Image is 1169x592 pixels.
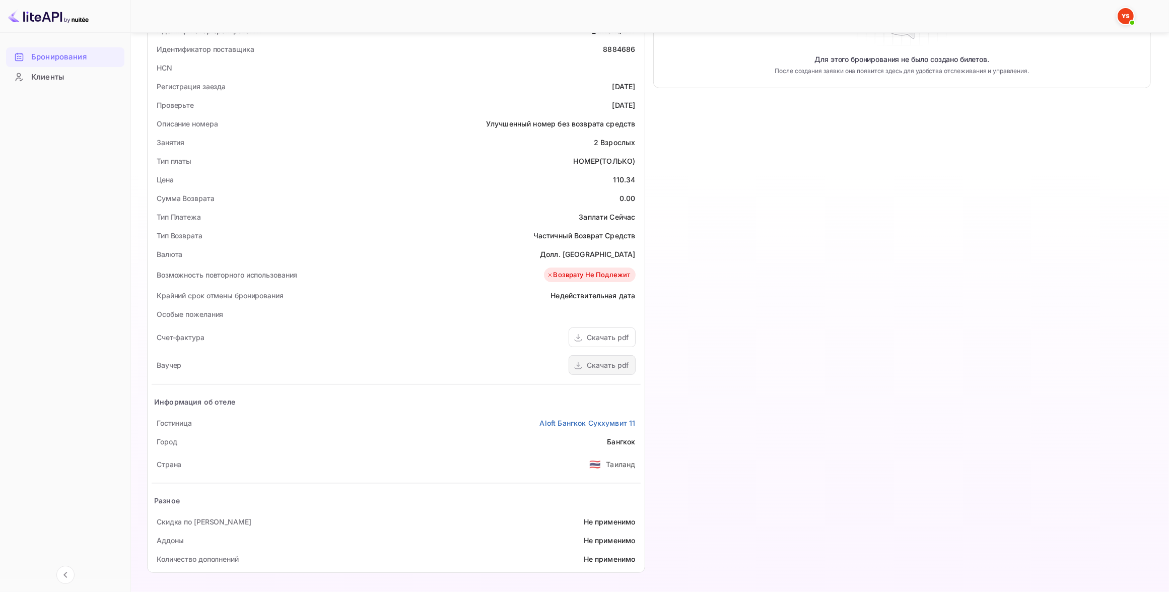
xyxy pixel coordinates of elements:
div: Долл. [GEOGRAPHIC_DATA] [540,249,635,259]
div: Скачать pdf [587,332,629,343]
div: Идентификатор поставщика [157,44,254,54]
p: После создания заявки она появится здесь для удобства отслеживания и управления. [768,67,1037,76]
div: НОМЕР(ТОЛЬКО) [574,156,636,166]
div: Занятия [157,137,184,148]
div: Улучшенный номер без возврата средств [486,118,636,129]
div: Количество дополнений [157,554,239,564]
img: Логотип LiteAPI [8,8,89,24]
div: Бронирования [6,47,124,67]
div: Недействительная дата [551,290,635,301]
img: Служба Поддержки Яндекса [1118,8,1134,24]
div: Заплати Сейчас [579,212,635,222]
div: Крайний срок отмены бронирования [157,290,284,301]
div: Возможность повторного использования [157,270,297,280]
div: Клиенты [6,68,124,87]
div: [DATE] [612,100,636,110]
div: Цена [157,174,174,185]
div: Возврату не подлежит [546,270,631,280]
div: Город [157,436,177,447]
div: Тип Платежа [157,212,201,222]
div: Бангкок [607,436,635,447]
div: Счет-фактура [157,332,204,343]
div: Скачать pdf [587,360,629,370]
a: Бронирования [6,47,124,66]
div: Тип Возврата [157,230,202,241]
div: 8884686 [603,44,635,54]
div: Тип платы [157,156,191,166]
div: Гостиница [157,418,192,428]
div: Регистрация заезда [157,81,226,92]
button: Свернуть навигацию [56,566,75,584]
div: Аддоны [157,535,184,546]
div: Разное [154,495,180,506]
div: Проверьте [157,100,194,110]
div: Сумма Возврата [157,193,215,204]
div: Частичный Возврат Средств [533,230,636,241]
div: 2 Взрослых [594,137,636,148]
div: Не применимо [584,516,636,527]
a: Клиенты [6,68,124,86]
div: [DATE] [612,81,636,92]
div: 110.34 [613,174,636,185]
p: Для этого бронирования не было создано билетов. [815,54,989,64]
div: Таиланд [606,459,635,470]
div: Описание номера [157,118,218,129]
span: США [589,455,601,473]
a: Aloft Бангкок Сукхумвит 11 [540,418,636,428]
div: Страна [157,459,181,470]
div: Скидка по [PERSON_NAME] [157,516,251,527]
div: Информация об отеле [154,397,235,407]
div: Ваучер [157,360,181,370]
div: Не применимо [584,535,636,546]
div: Клиенты [31,72,119,83]
div: 0.00 [620,193,636,204]
div: Валюта [157,249,182,259]
div: HCN [157,62,172,73]
div: Бронирования [31,51,119,63]
div: Не применимо [584,554,636,564]
div: Особые пожелания [157,309,223,319]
